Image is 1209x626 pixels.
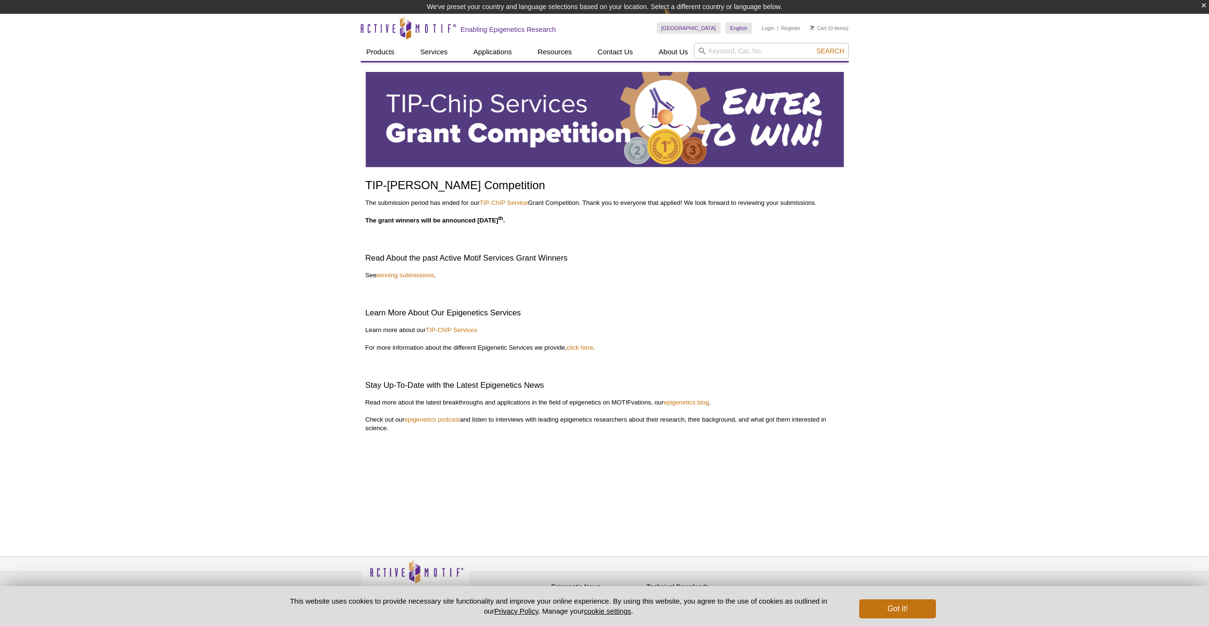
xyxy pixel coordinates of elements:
[405,416,460,423] a: epigenetics podcast
[498,215,503,221] sup: th
[584,607,631,615] button: cookie settings
[361,43,400,61] a: Products
[366,326,844,334] p: Learn more about our
[694,43,849,59] input: Keyword, Cat. No.
[742,574,813,595] table: Click to Verify - This site chose Symantec SSL for secure e-commerce and confidential communicati...
[647,583,737,591] h4: Technical Downloads
[274,596,844,616] p: This website uses cookies to provide necessary site functionality and improve your online experie...
[777,22,779,34] li: |
[366,72,844,167] img: Active Motif TIP-ChIP Services Grant Competition
[366,217,505,224] strong: The grant winners will be announced [DATE] .
[475,582,512,596] a: Privacy Policy
[813,47,847,55] button: Search
[816,47,844,55] span: Search
[810,25,814,30] img: Your Cart
[366,398,844,433] p: Read more about the latest breakthroughs and applications in the field of epigenetics on MOTIFvat...
[361,557,470,596] img: Active Motif,
[366,380,844,391] h2: Stay Up-To-Date with the Latest Epigenetics News
[657,22,721,34] a: [GEOGRAPHIC_DATA]
[810,22,849,34] li: (0 items)
[859,599,935,618] button: Got it!
[461,25,556,34] h2: Enabling Epigenetics Research
[567,344,593,351] a: click here
[725,22,752,34] a: English
[592,43,639,61] a: Contact Us
[366,271,844,280] p: See .
[366,343,844,352] p: For more information about the different Epigenetic Services we provide, .
[653,43,694,61] a: About Us
[426,326,477,333] a: TIP-ChIP Services
[494,607,538,615] a: Privacy Policy
[664,399,709,406] a: epigenetics blog
[532,43,578,61] a: Resources
[664,7,689,30] img: Change Here
[810,25,827,31] a: Cart
[479,199,528,206] a: TIP-ChIP Service
[415,43,454,61] a: Services
[781,25,801,31] a: Register
[762,25,774,31] a: Login
[366,252,844,264] h2: Read About the past Active Motif Services Grant Winners
[366,179,844,193] h1: TIP-[PERSON_NAME] Competition
[366,199,844,207] p: The submission period has ended for our Grant Competition. Thank you to everyone that applied! We...
[366,307,844,319] h2: Learn More About Our Epigenetics Services
[467,43,518,61] a: Applications
[551,583,642,591] h4: Epigenetic News
[376,272,434,279] a: winning submissions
